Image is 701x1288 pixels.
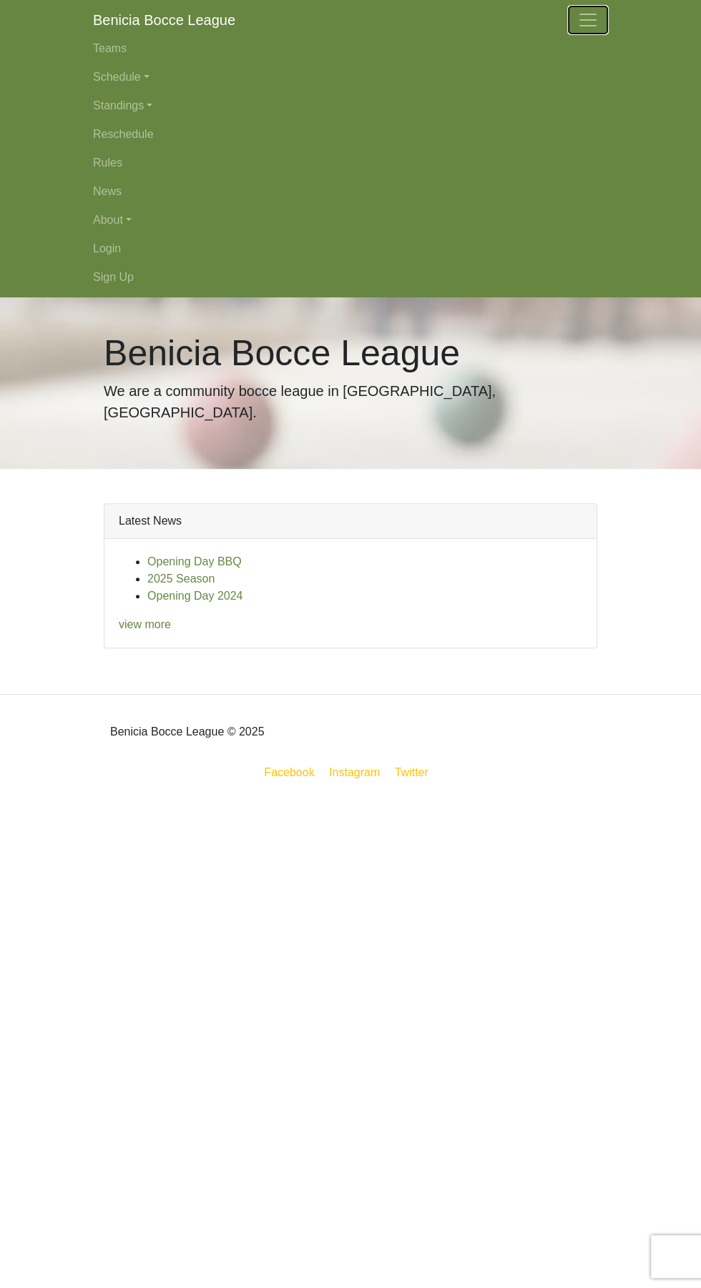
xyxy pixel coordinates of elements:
a: Reschedule [93,120,608,149]
a: Teams [93,34,608,63]
a: Twitter [392,763,440,781]
a: Facebook [261,763,317,781]
a: About [93,206,608,234]
a: Standings [93,91,608,120]
div: Benicia Bocce League © 2025 [93,706,608,758]
a: Rules [93,149,608,177]
a: Benicia Bocce League [93,6,235,34]
a: Sign Up [93,263,608,292]
a: Login [93,234,608,263]
a: Instagram [326,763,383,781]
a: News [93,177,608,206]
a: Opening Day 2024 [147,590,242,602]
a: Schedule [93,63,608,91]
div: Latest News [104,504,597,539]
h1: Benicia Bocce League [104,332,597,375]
a: Opening Day BBQ [147,555,242,568]
p: We are a community bocce league in [GEOGRAPHIC_DATA], [GEOGRAPHIC_DATA]. [104,380,597,423]
button: Toggle navigation [568,6,608,34]
a: 2025 Season [147,573,215,585]
a: view more [119,618,171,630]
